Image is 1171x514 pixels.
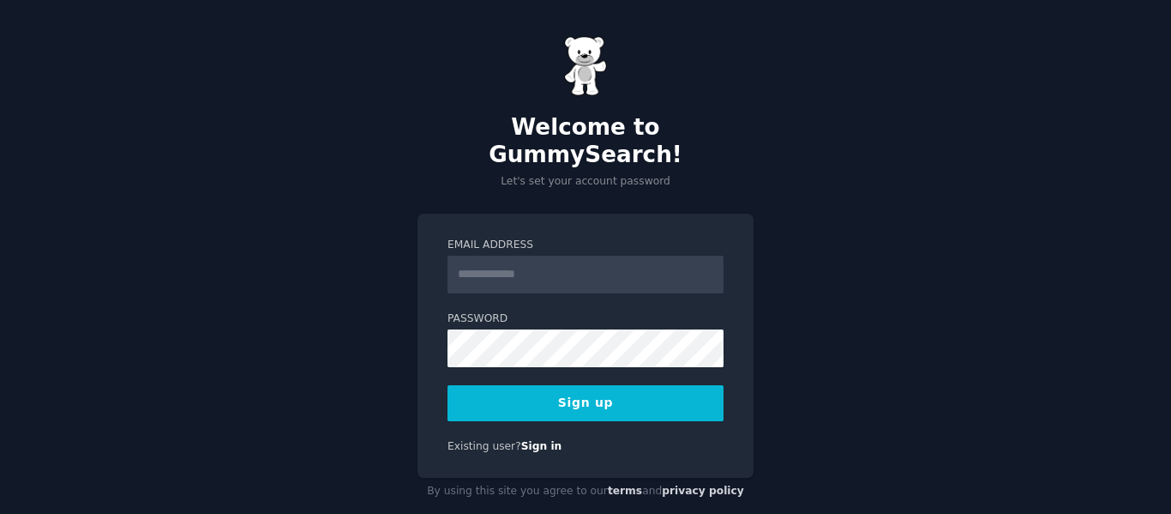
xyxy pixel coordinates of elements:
h2: Welcome to GummySearch! [417,114,754,168]
p: Let's set your account password [417,174,754,190]
a: privacy policy [662,485,744,497]
a: Sign in [521,440,562,452]
label: Email Address [447,238,724,253]
img: Gummy Bear [564,36,607,96]
div: By using this site you agree to our and [417,478,754,505]
button: Sign up [447,385,724,421]
label: Password [447,311,724,327]
a: terms [608,485,642,497]
span: Existing user? [447,440,521,452]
